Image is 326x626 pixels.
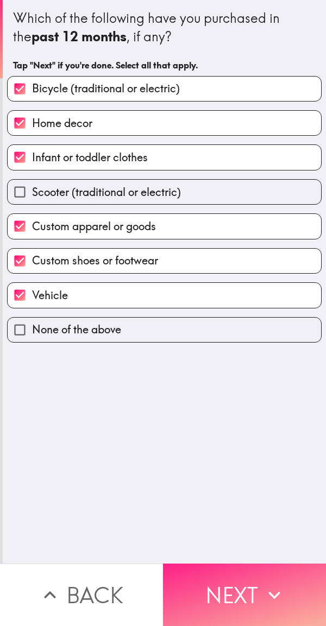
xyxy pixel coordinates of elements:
span: Custom shoes or footwear [32,253,158,268]
button: Vehicle [8,283,321,307]
span: Vehicle [32,288,68,303]
button: Custom apparel or goods [8,214,321,238]
span: Home decor [32,116,92,131]
div: Which of the following have you purchased in the , if any? [13,9,316,46]
button: Scooter (traditional or electric) [8,180,321,204]
span: Custom apparel or goods [32,219,156,234]
span: Scooter (traditional or electric) [32,185,181,200]
span: None of the above [32,322,121,337]
button: Bicycle (traditional or electric) [8,77,321,101]
button: Infant or toddler clothes [8,145,321,169]
button: None of the above [8,318,321,342]
b: past 12 months [32,28,127,45]
span: Bicycle (traditional or electric) [32,81,180,96]
button: Home decor [8,111,321,135]
h6: Tap "Next" if you're done. Select all that apply. [13,59,316,71]
button: Custom shoes or footwear [8,249,321,273]
span: Infant or toddler clothes [32,150,148,165]
button: Next [163,564,326,626]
